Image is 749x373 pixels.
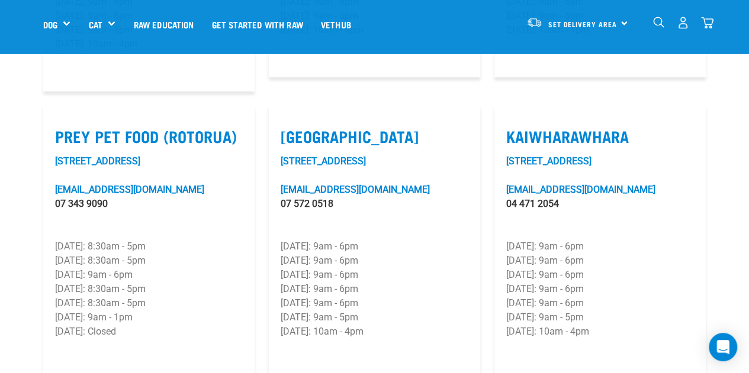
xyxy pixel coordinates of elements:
[43,18,57,31] a: Dog
[281,296,468,310] p: [DATE]: 9am - 6pm
[55,325,243,339] p: [DATE]: Closed
[281,254,468,268] p: [DATE]: 9am - 6pm
[506,184,655,195] a: [EMAIL_ADDRESS][DOMAIN_NAME]
[506,310,694,325] p: [DATE]: 9am - 5pm
[312,1,360,48] a: Vethub
[55,268,243,282] p: [DATE]: 9am - 6pm
[88,18,102,31] a: Cat
[281,325,468,339] p: [DATE]: 10am - 4pm
[55,296,243,310] p: [DATE]: 8:30am - 5pm
[506,325,694,339] p: [DATE]: 10am - 4pm
[709,333,737,361] div: Open Intercom Messenger
[506,254,694,268] p: [DATE]: 9am - 6pm
[281,310,468,325] p: [DATE]: 9am - 5pm
[55,127,243,145] label: Prey Pet Food (Rotorua)
[55,254,243,268] p: [DATE]: 8:30am - 5pm
[506,296,694,310] p: [DATE]: 9am - 6pm
[506,198,559,209] a: 04 471 2054
[526,17,542,28] img: van-moving.png
[506,155,592,167] a: [STREET_ADDRESS]
[55,184,204,195] a: [EMAIL_ADDRESS][DOMAIN_NAME]
[55,155,140,167] a: [STREET_ADDRESS]
[281,239,468,254] p: [DATE]: 9am - 6pm
[55,239,243,254] p: [DATE]: 8:30am - 5pm
[506,268,694,282] p: [DATE]: 9am - 6pm
[281,184,430,195] a: [EMAIL_ADDRESS][DOMAIN_NAME]
[548,22,617,26] span: Set Delivery Area
[281,127,468,145] label: [GEOGRAPHIC_DATA]
[281,268,468,282] p: [DATE]: 9am - 6pm
[281,155,366,167] a: [STREET_ADDRESS]
[506,239,694,254] p: [DATE]: 9am - 6pm
[55,282,243,296] p: [DATE]: 8:30am - 5pm
[653,17,664,28] img: home-icon-1@2x.png
[701,17,713,29] img: home-icon@2x.png
[55,198,108,209] a: 07 343 9090
[281,282,468,296] p: [DATE]: 9am - 6pm
[281,198,333,209] a: 07 572 0518
[203,1,312,48] a: Get started with Raw
[506,127,694,145] label: Kaiwharawhara
[124,1,202,48] a: Raw Education
[506,282,694,296] p: [DATE]: 9am - 6pm
[677,17,689,29] img: user.png
[55,310,243,325] p: [DATE]: 9am - 1pm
